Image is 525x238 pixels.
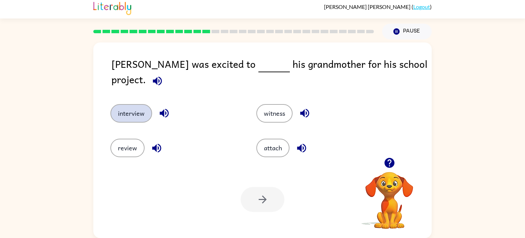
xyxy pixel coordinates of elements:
[413,3,430,10] a: Logout
[324,3,432,10] div: ( )
[256,139,290,157] button: attach
[256,104,293,123] button: witness
[110,104,152,123] button: interview
[110,139,145,157] button: review
[355,161,423,230] video: Your browser must support playing .mp4 files to use Literably. Please try using another browser.
[324,3,412,10] span: [PERSON_NAME] [PERSON_NAME]
[382,24,432,39] button: Pause
[111,56,432,90] div: [PERSON_NAME] was excited to his grandmother for his school project.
